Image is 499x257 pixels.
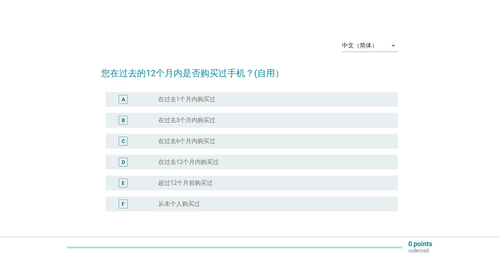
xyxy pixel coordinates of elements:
label: 超过12个月前购买过 [158,179,213,187]
div: 中文（简体） [342,42,378,49]
p: collected [408,247,432,254]
div: E [122,179,125,187]
div: F [122,200,125,208]
label: 在过去1个月内购买过 [158,96,215,103]
div: C [122,137,125,145]
label: 从未个人购买过 [158,200,200,208]
i: arrow_drop_down [389,41,398,50]
label: 在过去12个月内购买过 [158,158,219,166]
h2: 您在过去的12个月内是否购买过手机？(自用） [101,59,398,80]
div: B [122,117,125,124]
label: 在过去3个月内购买过 [158,117,215,124]
label: 在过去6个月内购买过 [158,137,215,145]
div: D [122,158,125,166]
p: 0 points [408,241,432,247]
div: A [122,96,125,103]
